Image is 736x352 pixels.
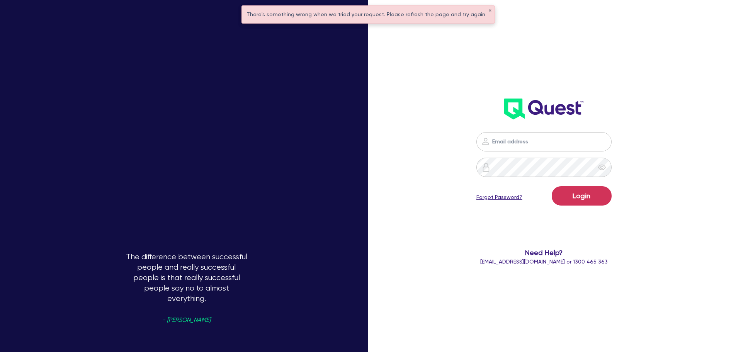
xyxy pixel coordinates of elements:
[480,258,565,265] a: [EMAIL_ADDRESS][DOMAIN_NAME]
[488,9,491,13] button: ✕
[476,193,522,201] a: Forgot Password?
[480,258,608,265] span: or 1300 465 363
[481,163,491,172] img: icon-password
[445,247,643,258] span: Need Help?
[552,186,612,206] button: Login
[598,163,606,171] span: eye
[504,99,583,119] img: wH2k97JdezQIQAAAABJRU5ErkJggg==
[481,137,490,146] img: icon-password
[242,6,495,23] div: There's something wrong when we tried your request. Please refresh the page and try again
[476,132,612,151] input: Email address
[162,317,211,323] span: - [PERSON_NAME]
